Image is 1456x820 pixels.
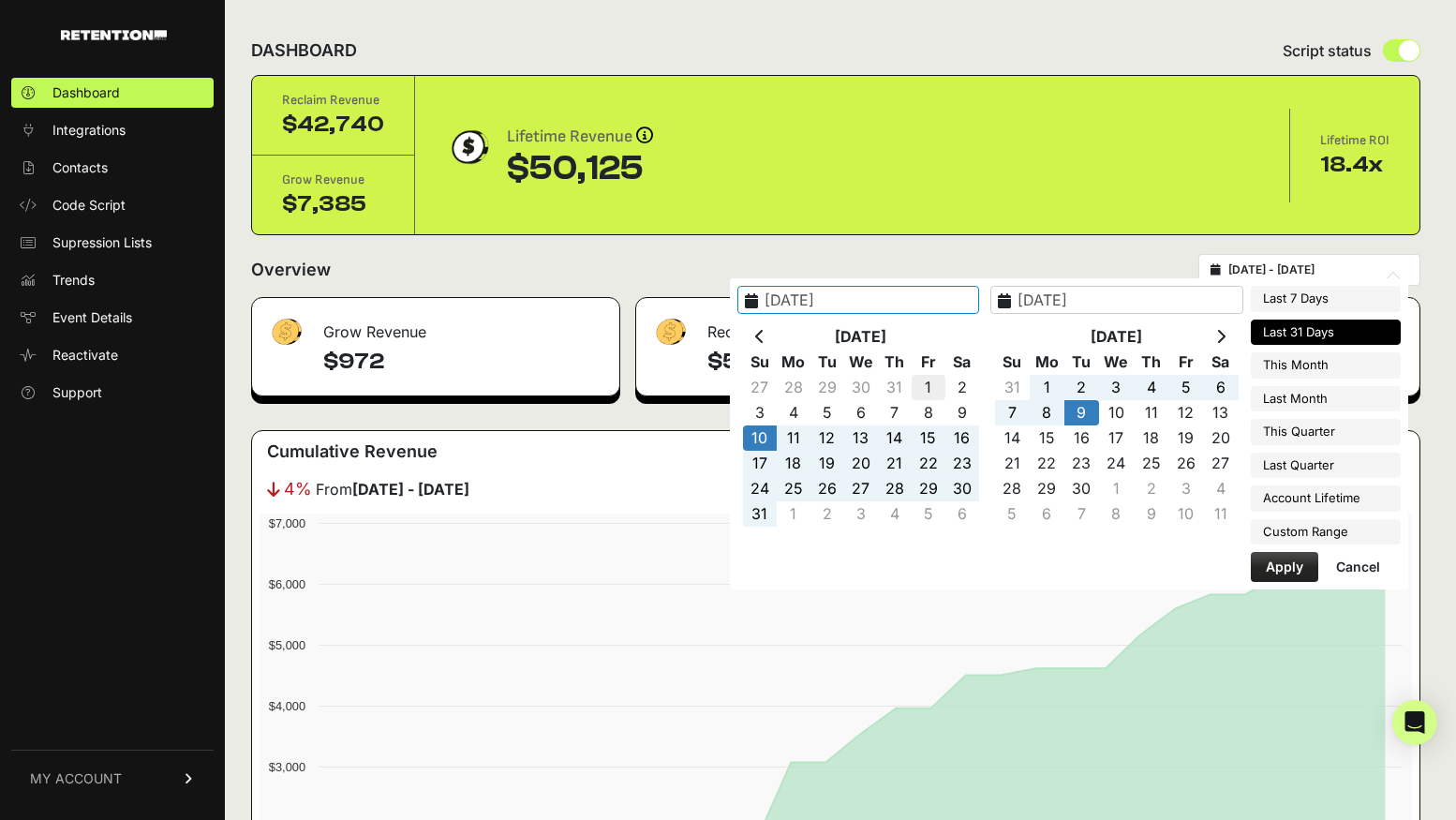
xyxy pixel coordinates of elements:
[1064,350,1099,375] th: Tu
[1030,375,1064,400] td: 1
[945,476,979,501] td: 30
[777,324,945,350] th: [DATE]
[912,451,945,476] td: 22
[1251,386,1401,412] li: Last Month
[844,375,878,400] td: 30
[777,501,810,527] td: 1
[1168,476,1203,501] td: 3
[743,476,777,501] td: 24
[912,400,945,425] td: 8
[844,501,878,527] td: 3
[1064,375,1099,400] td: 2
[878,375,912,400] td: 31
[1134,375,1168,400] td: 4
[1251,286,1401,312] li: Last 7 Days
[995,476,1030,501] td: 28
[11,153,214,183] a: Contacts
[1030,451,1064,476] td: 22
[1251,419,1401,445] li: This Quarter
[251,257,331,283] h2: Overview
[1251,552,1318,582] button: Apply
[1168,451,1203,476] td: 26
[445,124,492,171] img: dollar-coin-05c43ed7efb7bc0c12610022525b4bbbb207c7efeef5aecc26f025e68dcafac9.png
[912,425,945,451] td: 15
[810,375,844,400] td: 29
[1134,476,1168,501] td: 2
[1030,425,1064,451] td: 15
[282,110,384,140] div: $42,740
[282,91,384,110] div: Reclaim Revenue
[1203,425,1238,451] td: 20
[1251,485,1401,512] li: Account Lifetime
[844,476,878,501] td: 27
[945,350,979,375] th: Sa
[1064,476,1099,501] td: 30
[1168,400,1203,425] td: 12
[878,451,912,476] td: 21
[507,124,653,150] div: Lifetime Revenue
[11,228,214,258] a: Supression Lists
[269,638,305,652] text: $5,000
[52,271,95,290] span: Trends
[1251,320,1401,346] li: Last 31 Days
[11,340,214,370] a: Reactivate
[777,451,810,476] td: 18
[844,451,878,476] td: 20
[1030,501,1064,527] td: 6
[945,375,979,400] td: 2
[995,501,1030,527] td: 5
[743,501,777,527] td: 31
[1099,375,1134,400] td: 3
[878,400,912,425] td: 7
[267,439,438,465] h3: Cumulative Revenue
[1134,425,1168,451] td: 18
[52,196,126,215] span: Code Script
[1099,476,1134,501] td: 1
[1320,150,1389,180] div: 18.4x
[810,400,844,425] td: 5
[11,190,214,220] a: Code Script
[1099,451,1134,476] td: 24
[1168,425,1203,451] td: 19
[810,425,844,451] td: 12
[636,298,1020,354] div: Reclaim Revenue
[1392,700,1437,745] div: Open Intercom Messenger
[52,383,102,402] span: Support
[30,769,122,788] span: MY ACCOUNT
[945,400,979,425] td: 9
[11,303,214,333] a: Event Details
[1168,350,1203,375] th: Fr
[707,347,1005,377] h4: $5,189
[316,478,469,500] span: From
[11,378,214,408] a: Support
[52,233,152,252] span: Supression Lists
[1283,39,1372,62] span: Script status
[1030,324,1204,350] th: [DATE]
[995,400,1030,425] td: 7
[251,37,357,64] h2: DASHBOARD
[743,350,777,375] th: Su
[651,314,689,350] img: fa-dollar-13500eef13a19c4ab2b9ed9ad552e47b0d9fc28b02b83b90ba0e00f96d6372e9.png
[878,350,912,375] th: Th
[1203,501,1238,527] td: 11
[11,78,214,108] a: Dashboard
[269,699,305,713] text: $4,000
[1251,453,1401,479] li: Last Quarter
[61,30,167,40] img: Retention.com
[352,480,469,499] strong: [DATE] - [DATE]
[912,350,945,375] th: Fr
[912,375,945,400] td: 1
[878,476,912,501] td: 28
[1251,519,1401,545] li: Custom Range
[1251,352,1401,379] li: This Month
[1168,501,1203,527] td: 10
[945,425,979,451] td: 16
[777,425,810,451] td: 11
[1030,476,1064,501] td: 29
[52,308,132,327] span: Event Details
[844,425,878,451] td: 13
[777,400,810,425] td: 4
[777,476,810,501] td: 25
[743,400,777,425] td: 3
[1134,350,1168,375] th: Th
